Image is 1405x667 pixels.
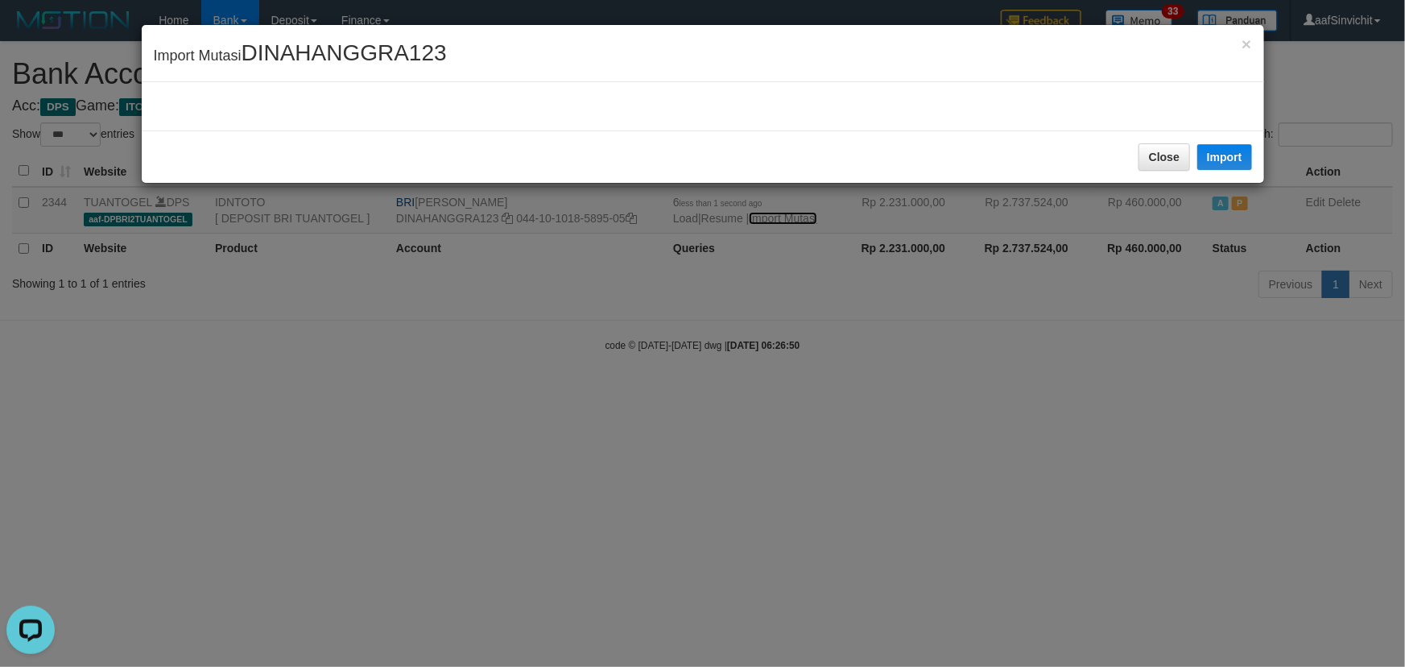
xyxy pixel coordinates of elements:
span: DINAHANGGRA123 [242,40,447,65]
button: Open LiveChat chat widget [6,6,55,55]
button: Import [1197,144,1252,170]
span: × [1242,35,1251,53]
button: Close [1138,143,1190,171]
span: Import Mutasi [154,48,447,64]
button: Close [1242,35,1251,52]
